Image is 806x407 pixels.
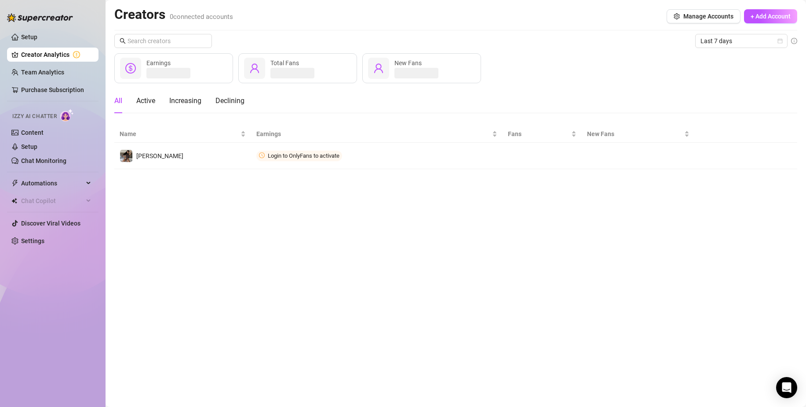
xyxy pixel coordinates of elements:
[21,48,91,62] a: Creator Analytics exclamation-circle
[60,109,74,122] img: AI Chatter
[128,36,200,46] input: Search creators
[21,33,37,41] a: Setup
[21,129,44,136] a: Content
[776,377,797,398] div: Open Intercom Messenger
[21,176,84,190] span: Automations
[21,237,44,244] a: Settings
[21,194,84,208] span: Chat Copilot
[21,69,64,76] a: Team Analytics
[751,13,791,20] span: + Add Account
[136,96,155,106] div: Active
[256,129,491,139] span: Earnings
[21,86,84,93] a: Purchase Subscription
[12,112,57,121] span: Izzy AI Chatter
[21,220,80,227] a: Discover Viral Videos
[146,59,171,67] span: Earnings
[114,96,122,106] div: All
[114,6,233,23] h2: Creators
[170,13,233,21] span: 0 connected accounts
[120,38,126,44] span: search
[373,63,384,74] span: user
[114,126,251,143] th: Name
[169,96,201,106] div: Increasing
[700,34,782,48] span: Last 7 days
[508,129,569,139] span: Fans
[674,13,680,19] span: setting
[394,59,422,67] span: New Fans
[125,63,136,74] span: dollar-circle
[7,13,73,22] img: logo-BBDzfeDw.svg
[268,152,339,159] span: Login to OnlyFans to activate
[136,152,183,159] span: [PERSON_NAME]
[11,198,17,204] img: Chat Copilot
[120,150,132,162] img: Amelia
[582,126,695,143] th: New Fans
[587,129,682,139] span: New Fans
[251,126,503,143] th: Earnings
[11,180,18,187] span: thunderbolt
[683,13,733,20] span: Manage Accounts
[270,59,299,67] span: Total Fans
[249,63,260,74] span: user
[21,157,66,164] a: Chat Monitoring
[667,9,740,23] button: Manage Accounts
[21,143,37,150] a: Setup
[503,126,581,143] th: Fans
[777,38,783,44] span: calendar
[791,38,797,44] span: info-circle
[120,129,239,139] span: Name
[744,9,797,23] button: + Add Account
[259,152,265,158] span: clock-circle
[215,96,244,106] div: Declining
